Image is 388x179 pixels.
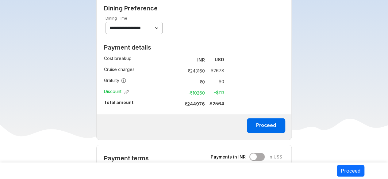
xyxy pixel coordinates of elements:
td: : [179,54,182,65]
td: : [179,87,182,98]
label: Dining Time [106,16,127,21]
strong: USD [215,57,224,62]
td: -$ 113 [207,88,224,97]
button: Proceed [337,165,364,177]
h2: Payment terms [104,154,224,162]
span: In US$ [268,154,282,160]
strong: ₹ 244976 [185,101,205,106]
h2: Payment details [104,44,224,51]
strong: INR [197,57,205,62]
strong: $ 2564 [209,101,224,106]
td: : [179,65,182,76]
span: Gratuity [104,77,126,84]
td: -₹ 10260 [182,88,207,97]
button: Proceed [247,118,285,133]
span: Discount [104,88,129,95]
td: ₹ 243160 [182,66,207,75]
h2: Dining Preference [104,5,284,12]
td: ₹ 0 [182,77,207,86]
td: : [179,76,182,87]
strong: Total amount [104,100,133,105]
td: Cost breakup [104,54,179,65]
span: Payments in INR [211,154,246,160]
td: : [179,98,182,109]
td: $ 2678 [207,66,224,75]
td: $ 0 [207,77,224,86]
td: Cruise charges [104,65,179,76]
